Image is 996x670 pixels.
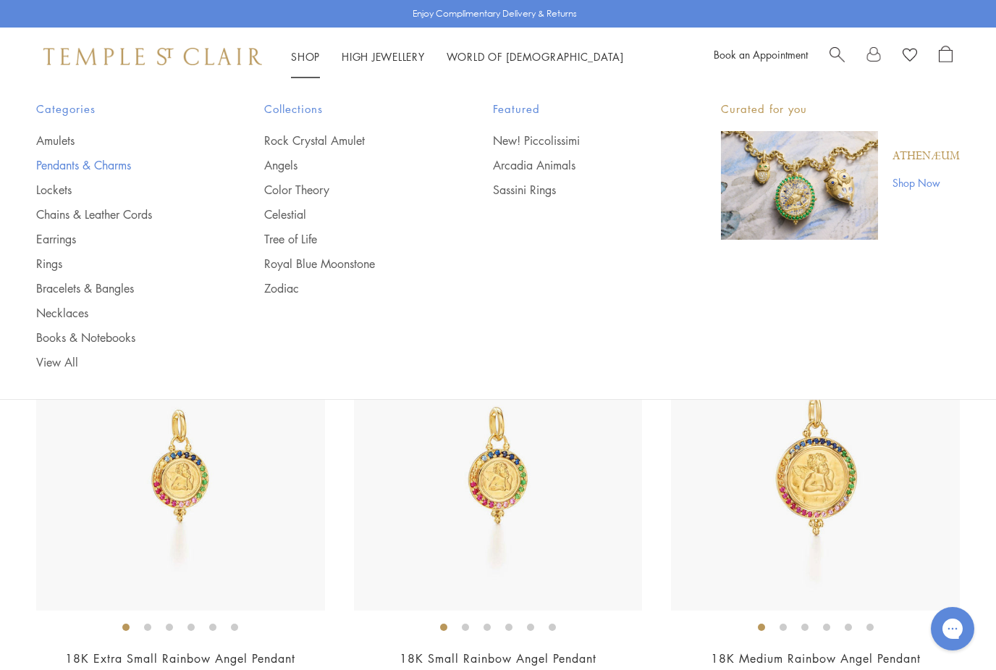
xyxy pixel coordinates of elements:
a: Open Shopping Bag [939,46,953,67]
a: ShopShop [291,49,320,64]
a: Chains & Leather Cords [36,206,206,222]
a: Shop Now [892,175,960,190]
a: Sassini Rings [493,182,663,198]
a: Books & Notebooks [36,330,206,346]
a: Tree of Life [264,231,434,247]
img: AP8-RNB [354,322,643,611]
a: 18K Medium Rainbow Angel Pendant [711,650,921,666]
a: Zodiac [264,280,434,296]
a: Angels [264,157,434,173]
a: Book an Appointment [714,47,808,62]
a: Royal Blue Moonstone [264,256,434,272]
a: World of [DEMOGRAPHIC_DATA]World of [DEMOGRAPHIC_DATA] [447,49,624,64]
a: Pendants & Charms [36,157,206,173]
img: Temple St. Clair [43,48,262,65]
a: Color Theory [264,182,434,198]
a: High JewelleryHigh Jewellery [342,49,425,64]
a: New! Piccolissimi [493,133,663,148]
a: Celestial [264,206,434,222]
a: View All [36,354,206,370]
a: Amulets [36,133,206,148]
a: Lockets [36,182,206,198]
p: Curated for you [721,100,960,118]
span: Featured [493,100,663,118]
span: Collections [264,100,434,118]
a: 18K Small Rainbow Angel Pendant [400,650,596,666]
a: Athenæum [892,148,960,164]
p: Enjoy Complimentary Delivery & Returns [413,7,577,21]
a: 18K Extra Small Rainbow Angel Pendant [65,650,295,666]
a: Rock Crystal Amulet [264,133,434,148]
iframe: Gorgias live chat messenger [924,602,982,656]
span: Categories [36,100,206,118]
a: Earrings [36,231,206,247]
nav: Main navigation [291,48,624,66]
a: View Wishlist [903,46,917,67]
a: Bracelets & Bangles [36,280,206,296]
a: Necklaces [36,305,206,321]
a: Arcadia Animals [493,157,663,173]
img: AP8-RNB [36,322,325,611]
a: Rings [36,256,206,272]
img: AP8-RNB [671,322,960,611]
a: Search [830,46,845,67]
